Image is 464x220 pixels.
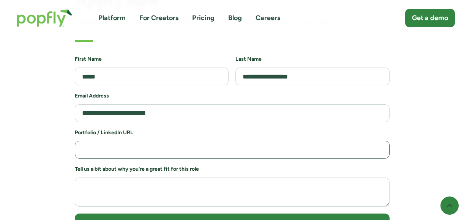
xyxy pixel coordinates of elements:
[9,2,80,35] a: home
[75,129,390,137] h6: Portfolio / LinkedIn URL
[405,9,455,27] a: Get a demo
[98,13,126,23] a: Platform
[75,55,229,63] h6: First Name
[228,13,242,23] a: Blog
[412,13,448,23] div: Get a demo
[75,165,390,173] h6: Tell us a bit about why you're a great fit for this role
[192,13,215,23] a: Pricing
[235,55,390,63] h6: Last Name
[139,13,178,23] a: For Creators
[256,13,280,23] a: Careers
[75,92,390,100] h6: Email Address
